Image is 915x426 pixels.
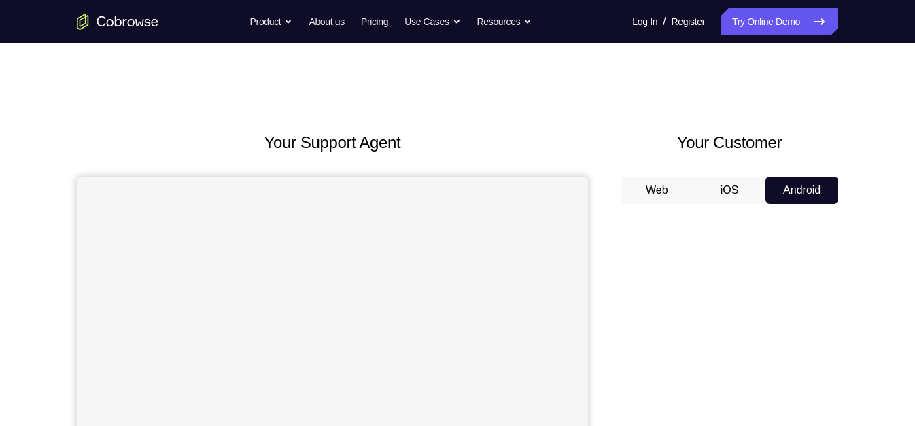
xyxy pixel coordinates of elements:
h2: Your Customer [621,130,838,155]
a: Log In [632,8,657,35]
a: Try Online Demo [721,8,838,35]
button: Product [250,8,293,35]
h2: Your Support Agent [77,130,588,155]
span: / [663,14,666,30]
button: iOS [693,177,766,204]
button: Web [621,177,693,204]
button: Android [765,177,838,204]
a: Pricing [361,8,388,35]
button: Use Cases [404,8,460,35]
a: Register [672,8,705,35]
a: About us [309,8,344,35]
button: Resources [477,8,532,35]
a: Go to the home page [77,14,158,30]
